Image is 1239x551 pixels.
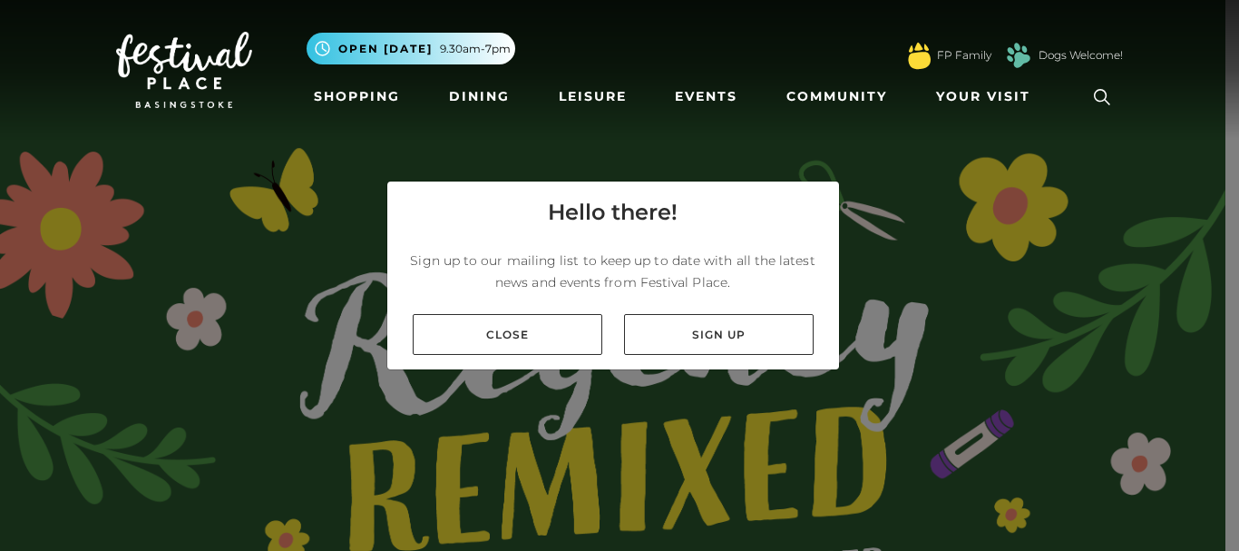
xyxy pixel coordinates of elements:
a: FP Family [937,47,991,64]
a: Shopping [307,80,407,113]
span: 9.30am-7pm [440,41,511,57]
a: Your Visit [929,80,1047,113]
a: Sign up [624,314,814,355]
a: Dogs Welcome! [1039,47,1123,64]
p: Sign up to our mailing list to keep up to date with all the latest news and events from Festival ... [402,250,824,293]
h4: Hello there! [548,196,678,229]
a: Leisure [551,80,634,113]
span: Your Visit [936,87,1030,106]
a: Events [668,80,745,113]
a: Dining [442,80,517,113]
span: Open [DATE] [338,41,433,57]
a: Close [413,314,602,355]
button: Open [DATE] 9.30am-7pm [307,33,515,64]
img: Festival Place Logo [116,32,252,108]
a: Community [779,80,894,113]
